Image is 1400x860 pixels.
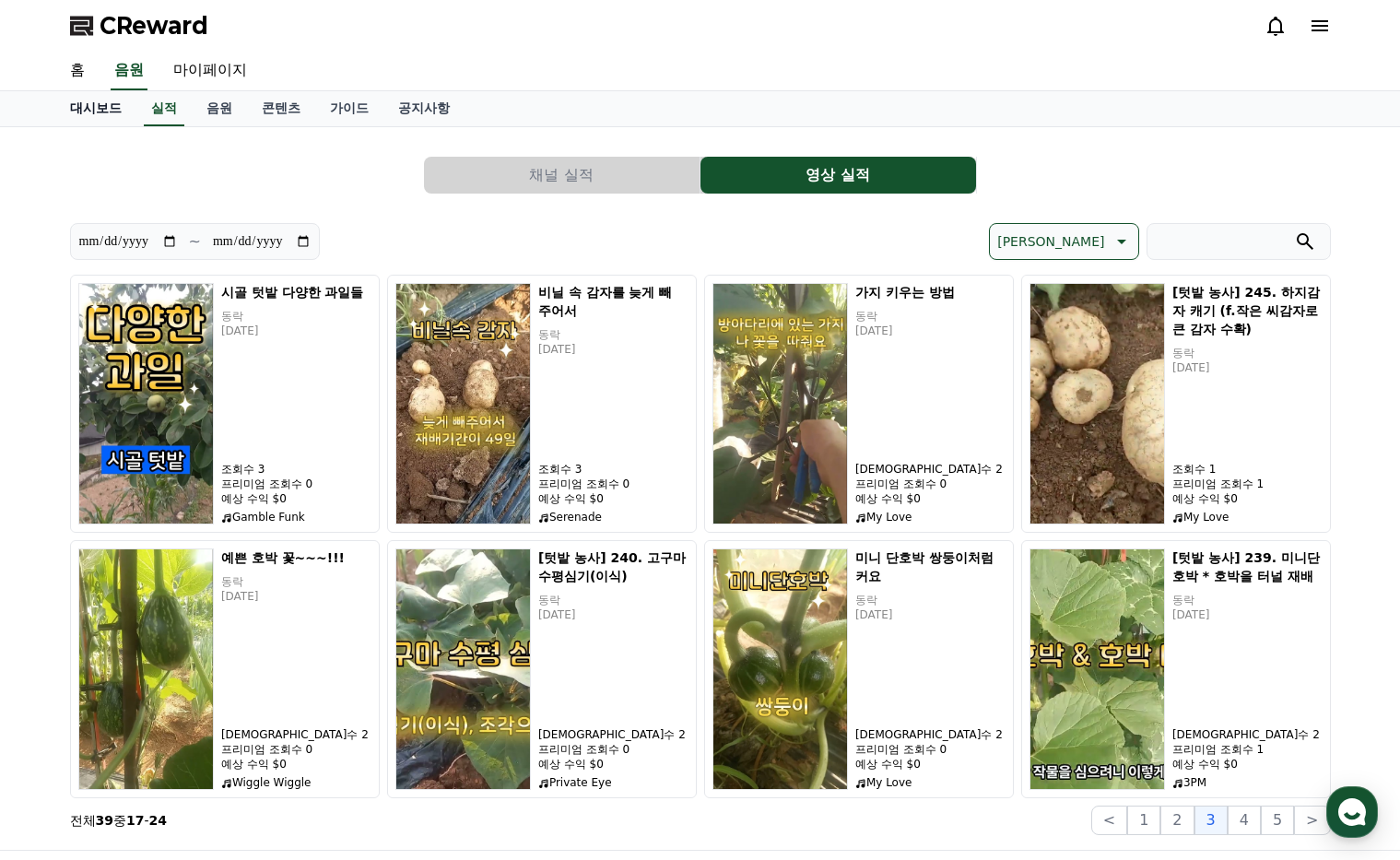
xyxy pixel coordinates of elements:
[221,775,371,790] p: Wiggle Wiggle
[1172,462,1323,477] p: 조회수 1
[96,813,113,828] strong: 39
[55,91,136,126] a: 대시보드
[538,548,688,585] h5: [텃밭 농사] 240. 고구마 수평심기(이식)
[855,309,1006,324] p: 동락
[149,813,167,828] strong: 24
[538,477,688,491] p: 프리미엄 조회수 0
[238,584,354,630] a: 설정
[221,589,371,604] p: [DATE]
[221,309,371,324] p: 동락
[704,275,1014,533] button: 가지 키우는 방법 가지 키우는 방법 동락 [DATE] [DEMOGRAPHIC_DATA]수 2 프리미엄 조회수 0 예상 수익 $0 My Love
[55,52,100,90] a: 홈
[1172,283,1323,338] h5: [텃밭 농사] 245. 하지감자 캐기 (f.작은 씨감자로 큰 감자 수확)
[1172,742,1323,757] p: 프리미엄 조회수 1
[538,327,688,342] p: 동락
[538,462,688,477] p: 조회수 3
[700,157,976,194] button: 영상 실적
[221,574,371,589] p: 동락
[538,283,688,320] h5: 비닐 속 감자를 늦게 빼 주어서
[855,283,1006,301] h5: 가지 키우는 방법
[855,462,1006,477] p: [DEMOGRAPHIC_DATA]수 2
[1029,548,1165,790] img: [텃밭 농사] 239. 미니단호박 * 호박을 터널 재배
[538,342,688,357] p: [DATE]
[221,510,371,524] p: Gamble Funk
[855,775,1006,790] p: My Love
[1172,757,1323,772] p: 예상 수익 $0
[1172,775,1323,790] p: 3PM
[538,491,688,506] p: 예상 수익 $0
[1172,491,1323,506] p: 예상 수익 $0
[100,11,208,41] span: CReward
[1194,806,1228,835] button: 3
[538,510,688,524] p: Serenade
[221,757,371,772] p: 예상 수익 $0
[221,462,371,477] p: 조회수 3
[1172,727,1323,742] p: [DEMOGRAPHIC_DATA]수 2
[855,324,1006,338] p: [DATE]
[855,477,1006,491] p: 프리미엄 조회수 0
[538,775,688,790] p: Private Eye
[70,811,168,830] p: 전체 중 -
[1127,806,1160,835] button: 1
[122,584,238,630] a: 대화
[538,757,688,772] p: 예상 수익 $0
[221,742,371,757] p: 프리미엄 조회수 0
[1091,806,1127,835] button: <
[395,548,531,790] img: [텃밭 농사] 240. 고구마 수평심기(이식)
[1029,283,1165,524] img: [텃밭 농사] 245. 하지감자 캐기 (f.작은 씨감자로 큰 감자 수확)
[70,11,208,41] a: CReward
[221,548,371,567] h5: 예쁜 호박 꽃~~~!!!
[1261,806,1294,835] button: 5
[70,275,380,533] button: 시골 텃밭 다양한 과일들 시골 텃밭 다양한 과일들 동락 [DATE] 조회수 3 프리미엄 조회수 0 예상 수익 $0 Gamble Funk
[1021,275,1331,533] button: [텃밭 농사] 245. 하지감자 캐기 (f.작은 씨감자로 큰 감자 수확) [텃밭 농사] 245. 하지감자 캐기 (f.작은 씨감자로 큰 감자 수확) 동락 [DATE] 조회수 1...
[159,52,262,90] a: 마이페이지
[855,742,1006,757] p: 프리미엄 조회수 0
[1021,540,1331,798] button: [텃밭 농사] 239. 미니단호박 * 호박을 터널 재배 [텃밭 농사] 239. 미니단호박 * 호박을 터널 재배 동락 [DATE] [DEMOGRAPHIC_DATA]수 2 프리미...
[169,613,191,628] span: 대화
[424,157,700,194] button: 채널 실적
[189,230,201,253] p: ~
[1172,346,1323,360] p: 동락
[538,607,688,622] p: [DATE]
[855,548,1006,585] h5: 미니 단호박 쌍둥이처럼 커요
[712,283,848,524] img: 가지 키우는 방법
[855,491,1006,506] p: 예상 수익 $0
[387,540,697,798] button: [텃밭 농사] 240. 고구마 수평심기(이식) [텃밭 농사] 240. 고구마 수평심기(이식) 동락 [DATE] [DEMOGRAPHIC_DATA]수 2 프리미엄 조회수 0 예상...
[855,510,1006,524] p: My Love
[989,223,1138,260] button: [PERSON_NAME]
[111,52,147,90] a: 음원
[221,283,371,301] h5: 시골 텃밭 다양한 과일들
[221,491,371,506] p: 예상 수익 $0
[1228,806,1261,835] button: 4
[855,757,1006,772] p: 예상 수익 $0
[315,91,383,126] a: 가이드
[704,540,1014,798] button: 미니 단호박 쌍둥이처럼 커요 미니 단호박 쌍둥이처럼 커요 동락 [DATE] [DEMOGRAPHIC_DATA]수 2 프리미엄 조회수 0 예상 수익 $0 My Love
[58,612,69,627] span: 홈
[221,727,371,742] p: [DEMOGRAPHIC_DATA]수 2
[1172,607,1323,622] p: [DATE]
[221,477,371,491] p: 프리미엄 조회수 0
[855,607,1006,622] p: [DATE]
[1172,477,1323,491] p: 프리미엄 조회수 1
[144,91,184,126] a: 실적
[538,593,688,607] p: 동락
[70,540,380,798] button: 예쁜 호박 꽃~~~!!! 예쁜 호박 꽃~~~!!! 동락 [DATE] [DEMOGRAPHIC_DATA]수 2 프리미엄 조회수 0 예상 수익 $0 Wiggle Wiggle
[221,324,371,338] p: [DATE]
[387,275,697,533] button: 비닐 속 감자를 늦게 빼 주어서 비닐 속 감자를 늦게 빼 주어서 동락 [DATE] 조회수 3 프리미엄 조회수 0 예상 수익 $0 Serenade
[538,742,688,757] p: 프리미엄 조회수 0
[700,157,977,194] a: 영상 실적
[1172,360,1323,375] p: [DATE]
[126,813,144,828] strong: 17
[6,584,122,630] a: 홈
[395,283,531,524] img: 비닐 속 감자를 늦게 빼 주어서
[1160,806,1194,835] button: 2
[78,548,214,790] img: 예쁜 호박 꽃~~~!!!
[855,593,1006,607] p: 동락
[855,727,1006,742] p: [DEMOGRAPHIC_DATA]수 2
[285,612,307,627] span: 설정
[383,91,465,126] a: 공지사항
[1172,548,1323,585] h5: [텃밭 농사] 239. 미니단호박 * 호박을 터널 재배
[1294,806,1330,835] button: >
[538,727,688,742] p: [DEMOGRAPHIC_DATA]수 2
